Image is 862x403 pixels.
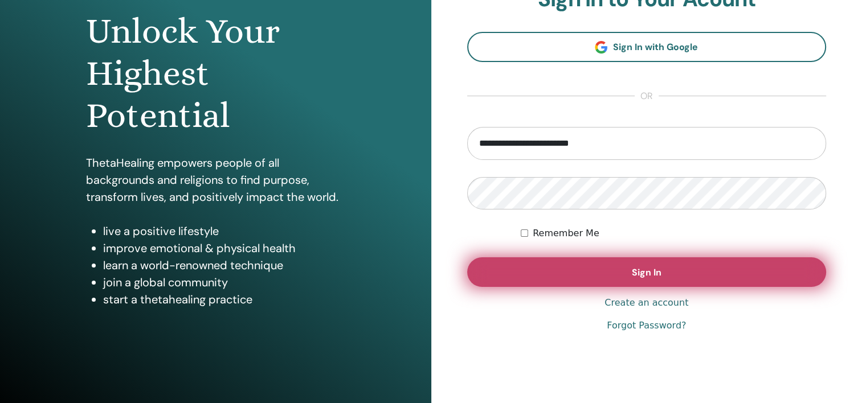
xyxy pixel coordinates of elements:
[635,89,659,103] span: or
[86,154,345,205] p: ThetaHealing empowers people of all backgrounds and religions to find purpose, transform lives, a...
[103,240,345,257] li: improve emotional & physical health
[467,32,827,62] a: Sign In with Google
[604,296,688,310] a: Create an account
[467,257,827,287] button: Sign In
[521,227,826,240] div: Keep me authenticated indefinitely or until I manually logout
[86,10,345,137] h1: Unlock Your Highest Potential
[103,291,345,308] li: start a thetahealing practice
[103,257,345,274] li: learn a world-renowned technique
[632,266,661,278] span: Sign In
[533,227,599,240] label: Remember Me
[103,223,345,240] li: live a positive lifestyle
[103,274,345,291] li: join a global community
[613,41,698,53] span: Sign In with Google
[607,319,686,332] a: Forgot Password?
